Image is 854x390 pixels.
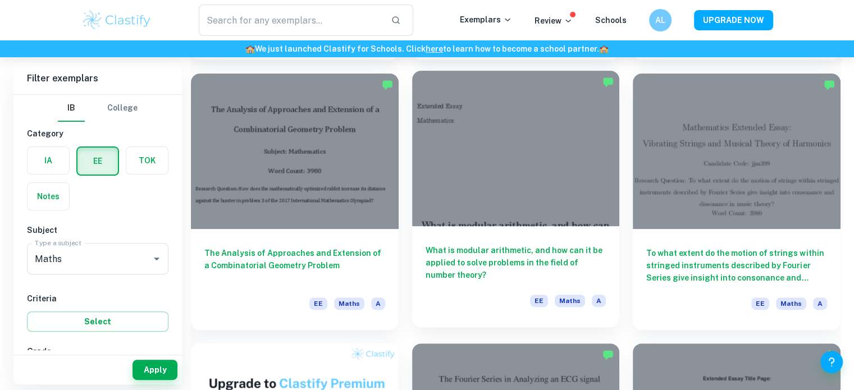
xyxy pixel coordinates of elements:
[334,297,364,310] span: Maths
[813,297,827,310] span: A
[751,297,769,310] span: EE
[81,9,153,31] img: Clastify logo
[27,127,168,140] h6: Category
[530,295,548,307] span: EE
[58,95,138,122] div: Filter type choice
[204,247,385,284] h6: The Analysis of Approaches and Extension of a Combinatorial Geometry Problem
[412,74,620,330] a: What is modular arithmetic, and how can it be applied to solve problems in the field of number th...
[694,10,773,30] button: UPGRADE NOW
[27,292,168,305] h6: Criteria
[133,360,177,380] button: Apply
[602,76,614,88] img: Marked
[126,147,168,174] button: TOK
[599,44,609,53] span: 🏫
[535,15,573,27] p: Review
[28,147,69,174] button: IA
[2,43,852,55] h6: We just launched Clastify for Schools. Click to learn how to become a school partner.
[107,95,138,122] button: College
[27,311,168,332] button: Select
[371,297,385,310] span: A
[426,44,443,53] a: here
[13,63,182,94] h6: Filter exemplars
[245,44,255,53] span: 🏫
[149,251,165,267] button: Open
[824,349,835,360] div: Premium
[824,79,835,90] img: Marked
[191,74,399,330] a: The Analysis of Approaches and Extension of a Combinatorial Geometry ProblemEEMathsA
[595,16,627,25] a: Schools
[633,74,841,330] a: To what extent do the motion of strings within stringed instruments described by Fourier Series g...
[382,79,393,90] img: Marked
[555,295,585,307] span: Maths
[646,247,827,284] h6: To what extent do the motion of strings within stringed instruments described by Fourier Series g...
[592,295,606,307] span: A
[309,297,327,310] span: EE
[649,9,672,31] button: AL
[199,4,382,36] input: Search for any exemplars...
[602,349,614,360] img: Marked
[35,238,81,247] label: Type a subject
[27,345,168,357] h6: Grade
[58,95,85,122] button: IB
[460,13,512,26] p: Exemplars
[426,244,606,281] h6: What is modular arithmetic, and how can it be applied to solve problems in the field of number th...
[28,183,69,210] button: Notes
[776,297,806,310] span: Maths
[654,14,666,26] h6: AL
[77,148,118,175] button: EE
[27,224,168,236] h6: Subject
[820,351,843,373] button: Help and Feedback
